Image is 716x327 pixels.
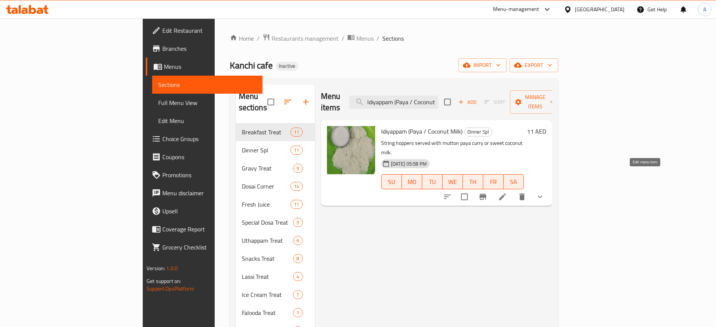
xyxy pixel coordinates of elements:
div: Uthappam Treat6 [236,231,315,249]
span: Manage items [516,93,554,111]
div: items [293,308,302,317]
span: Restaurants management [272,34,339,43]
a: Edit Menu [152,112,262,130]
span: Sections [382,34,404,43]
li: / [342,34,344,43]
a: Support.OpsPlatform [147,284,194,294]
span: Full Menu View [158,98,256,107]
span: Sort sections [279,93,297,111]
button: WE [443,174,463,189]
div: Lassi Treat4 [236,268,315,286]
span: Get support on: [147,276,181,286]
button: Branch-specific-item [474,188,492,206]
div: items [293,218,302,227]
a: Edit Restaurant [146,21,262,40]
button: import [458,58,507,72]
span: 1 [293,309,302,316]
div: Uthappam Treat [242,236,293,245]
button: MO [402,174,422,189]
button: TU [422,174,443,189]
span: Edit Restaurant [162,26,256,35]
span: 1.0.0 [166,263,178,273]
span: 14 [291,183,302,190]
button: Add section [297,93,315,111]
span: MO [405,176,419,187]
span: 1 [293,291,302,298]
span: [DATE] 05:58 PM [388,160,430,167]
span: 11 [291,129,302,136]
span: Select section first [479,96,510,108]
span: TH [466,176,480,187]
span: Choice Groups [162,134,256,143]
span: Branches [162,44,256,53]
span: Menus [164,62,256,71]
a: Restaurants management [263,33,339,43]
span: 4 [293,273,302,280]
div: items [290,128,302,137]
button: export [510,58,558,72]
div: Inactive [276,62,298,71]
button: Manage items [510,90,560,114]
span: 11 [291,201,302,208]
button: TH [463,174,483,189]
div: Dinner Spl [464,128,492,137]
span: Menus [356,34,374,43]
a: Full Menu View [152,94,262,112]
div: items [293,164,302,173]
p: String hoppers served with mutton paya curry or sweet coconut milk. [381,138,524,157]
button: SU [381,174,402,189]
span: Snacks Treat [242,254,293,263]
span: WE [446,176,460,187]
button: show more [531,188,549,206]
div: Dinner Spl11 [236,141,315,159]
span: Version: [147,263,165,273]
span: Promotions [162,170,256,179]
span: Falooda Treat [242,308,293,317]
span: Dosai Corner [242,182,291,191]
a: Branches [146,40,262,58]
a: Coverage Report [146,220,262,238]
div: items [290,182,302,191]
span: Fresh Juice [242,200,291,209]
span: A [703,5,706,14]
span: Grocery Checklist [162,243,256,252]
h6: 11 AED [527,126,546,137]
div: Breakfast Treat11 [236,123,315,141]
div: Dosai Corner14 [236,177,315,195]
img: Idiyappam (Paya / Coconut Milk) [327,126,375,174]
span: 11 [291,147,302,154]
a: Upsell [146,202,262,220]
div: items [290,146,302,155]
span: FR [486,176,501,187]
span: Gravy Treat [242,164,293,173]
span: SU [385,176,399,187]
div: Special Dosa Treat5 [236,213,315,231]
span: Add [457,98,478,106]
span: Select all sections [263,94,279,110]
div: items [293,254,302,263]
button: sort-choices [438,188,456,206]
span: Ice Cream Treat [242,290,293,299]
span: Lassi Treat [242,272,293,281]
a: Sections [152,76,262,94]
span: Breakfast Treat [242,128,291,137]
nav: breadcrumb [230,33,558,43]
span: Sections [158,80,256,89]
div: items [293,290,302,299]
a: Grocery Checklist [146,238,262,256]
svg: Show Choices [536,192,545,201]
a: Coupons [146,148,262,166]
span: export [516,61,552,70]
div: items [290,200,302,209]
input: search [349,96,438,109]
span: Edit Menu [158,116,256,125]
div: Ice Cream Treat1 [236,286,315,304]
span: Inactive [276,63,298,69]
